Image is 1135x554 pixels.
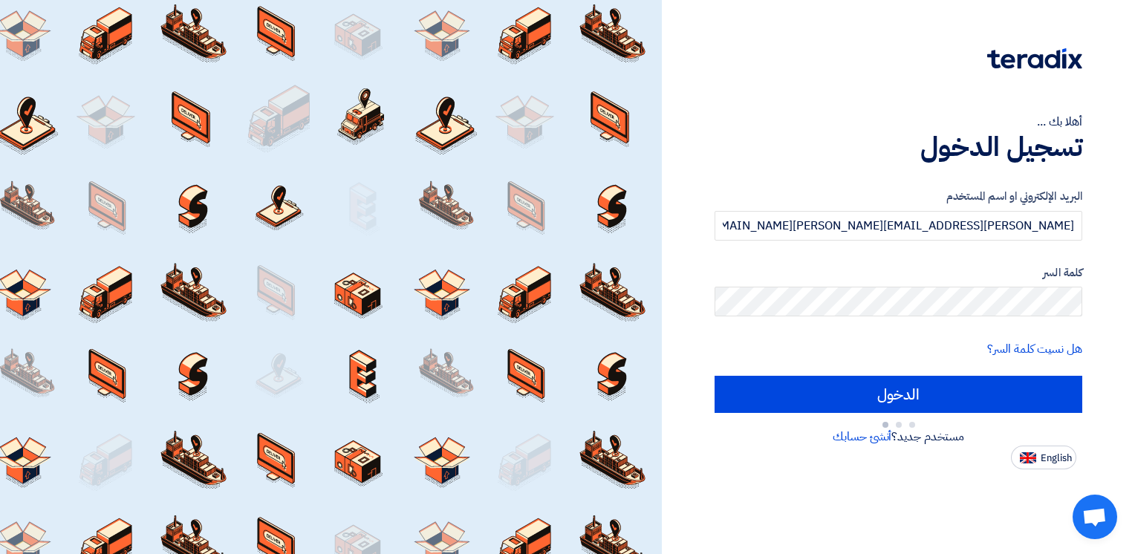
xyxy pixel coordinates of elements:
label: كلمة السر [715,264,1082,281]
label: البريد الإلكتروني او اسم المستخدم [715,188,1082,205]
a: هل نسيت كلمة السر؟ [987,340,1082,358]
img: Teradix logo [987,48,1082,69]
div: Open chat [1073,495,1117,539]
span: English [1041,453,1072,463]
img: en-US.png [1020,452,1036,463]
div: أهلا بك ... [715,113,1082,131]
div: مستخدم جديد؟ [715,428,1082,446]
h1: تسجيل الدخول [715,131,1082,163]
input: الدخول [715,376,1082,413]
button: English [1011,446,1076,469]
a: أنشئ حسابك [833,428,891,446]
input: أدخل بريد العمل الإلكتروني او اسم المستخدم الخاص بك ... [715,211,1082,241]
